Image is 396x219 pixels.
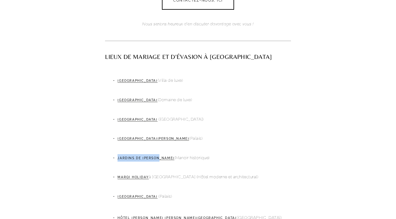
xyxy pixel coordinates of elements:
font: à [GEOGRAPHIC_DATA] (Hôtel moderne et architectural) [149,175,258,179]
font: (Domaine de luxe) [158,97,192,102]
a: [GEOGRAPHIC_DATA] [118,118,157,122]
a: MARQI HOLIDAY [118,175,149,179]
a: [GEOGRAPHIC_DATA] [118,79,157,83]
font: Nous serions heureux d'en discuter davantage avec vous ! [142,22,253,26]
font: (Villa de luxe) [158,78,183,83]
font: (Palais) [189,136,203,141]
font: [GEOGRAPHIC_DATA] [118,79,157,82]
font: Lieux de mariage et d'évasion à [GEOGRAPHIC_DATA] [105,53,272,60]
font: Jardins de [PERSON_NAME] [118,156,174,160]
a: [GEOGRAPHIC_DATA][PERSON_NAME] [118,137,189,141]
font: ([GEOGRAPHIC_DATA]) [158,117,204,122]
a: Jardins de [PERSON_NAME] [118,156,174,160]
a: [GEOGRAPHIC_DATA] [118,98,157,102]
a: [GEOGRAPHIC_DATA] [118,195,157,199]
font: (Manoir historique) [174,155,210,160]
font: (Palais) [158,194,172,199]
